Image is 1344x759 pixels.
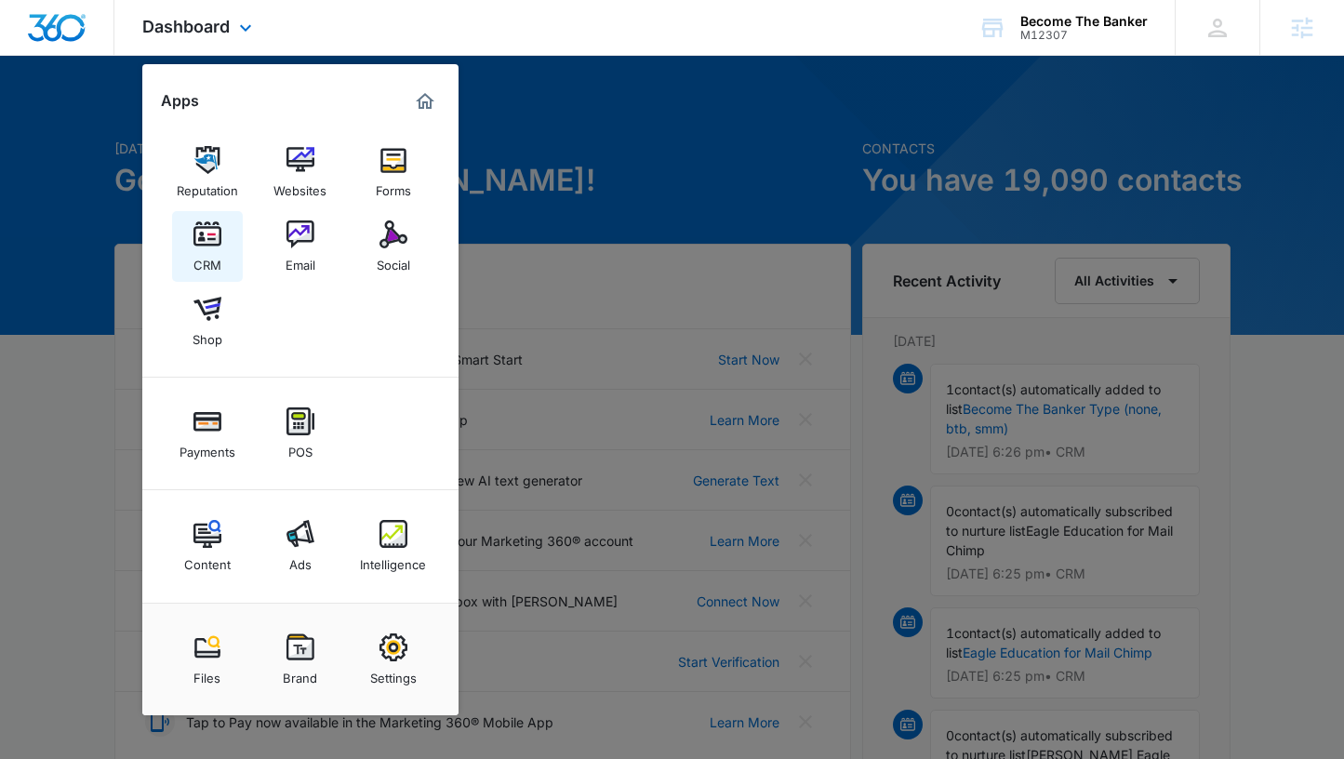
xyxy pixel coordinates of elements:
[172,624,243,695] a: Files
[283,661,317,686] div: Brand
[1020,29,1148,42] div: account id
[376,174,411,198] div: Forms
[288,435,313,459] div: POS
[193,323,222,347] div: Shop
[180,435,235,459] div: Payments
[377,248,410,273] div: Social
[273,174,326,198] div: Websites
[265,137,336,207] a: Websites
[161,92,199,110] h2: Apps
[370,661,417,686] div: Settings
[184,548,231,572] div: Content
[265,398,336,469] a: POS
[177,174,238,198] div: Reputation
[172,511,243,581] a: Content
[358,624,429,695] a: Settings
[172,286,243,356] a: Shop
[172,398,243,469] a: Payments
[286,248,315,273] div: Email
[265,511,336,581] a: Ads
[172,211,243,282] a: CRM
[172,137,243,207] a: Reputation
[193,248,221,273] div: CRM
[358,511,429,581] a: Intelligence
[193,661,220,686] div: Files
[289,548,312,572] div: Ads
[1020,14,1148,29] div: account name
[410,87,440,116] a: Marketing 360® Dashboard
[265,211,336,282] a: Email
[358,211,429,282] a: Social
[142,17,230,36] span: Dashboard
[360,548,426,572] div: Intelligence
[265,624,336,695] a: Brand
[358,137,429,207] a: Forms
